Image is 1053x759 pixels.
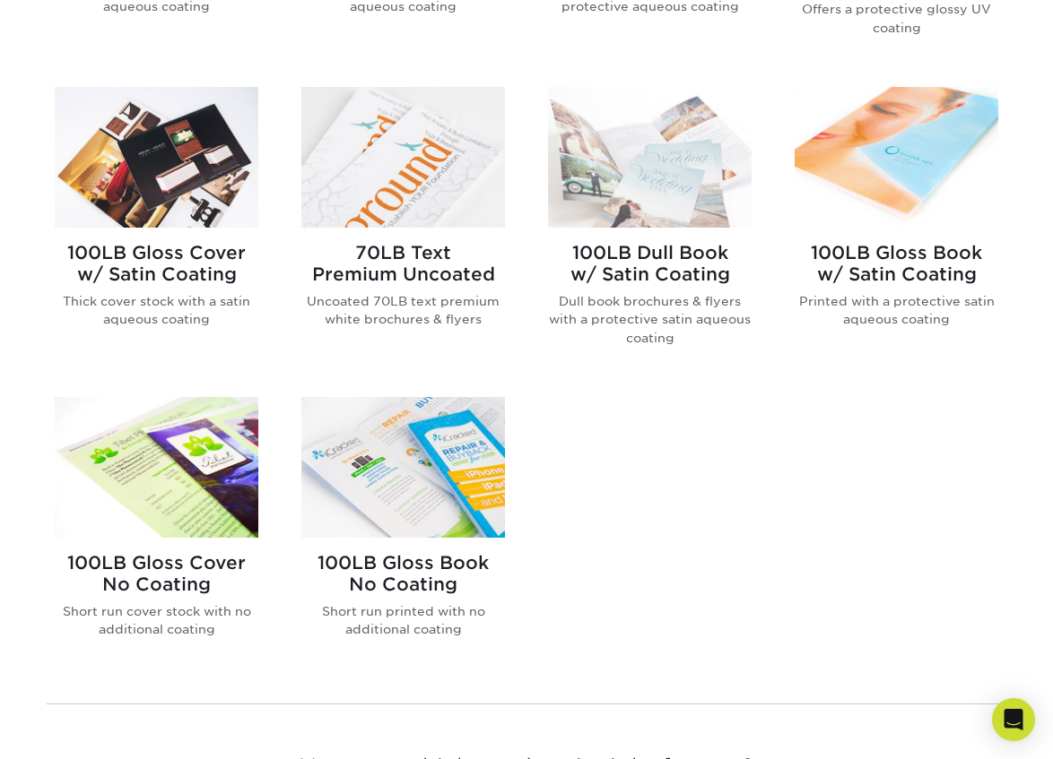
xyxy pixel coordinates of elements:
a: 100LB Gloss Book<br/>w/ Satin Coating Brochures & Flyers 100LB Gloss Bookw/ Satin Coating Printed... [795,87,998,375]
img: 100LB Gloss Book<br/>No Coating Brochures & Flyers [301,397,505,538]
p: Printed with a protective satin aqueous coating [795,292,998,329]
p: Short run cover stock with no additional coating [55,602,258,639]
a: 70LB Text<br/>Premium Uncoated Brochures & Flyers 70LB TextPremium Uncoated Uncoated 70LB text pr... [301,87,505,375]
p: Dull book brochures & flyers with a protective satin aqueous coating [548,292,752,347]
a: 100LB Gloss Cover<br/>No Coating Brochures & Flyers 100LB Gloss CoverNo Coating Short run cover s... [55,397,258,668]
img: 100LB Dull Book<br/>w/ Satin Coating Brochures & Flyers [548,87,752,228]
h2: 100LB Gloss Book No Coating [301,552,505,595]
h2: 100LB Gloss Cover No Coating [55,552,258,595]
h2: 100LB Gloss Cover w/ Satin Coating [55,242,258,285]
img: 70LB Text<br/>Premium Uncoated Brochures & Flyers [301,87,505,228]
div: Open Intercom Messenger [992,698,1035,741]
img: 100LB Gloss Cover<br/>No Coating Brochures & Flyers [55,397,258,538]
a: 100LB Gloss Cover<br/>w/ Satin Coating Brochures & Flyers 100LB Gloss Coverw/ Satin Coating Thick... [55,87,258,375]
a: 100LB Gloss Book<br/>No Coating Brochures & Flyers 100LB Gloss BookNo Coating Short run printed w... [301,397,505,668]
h2: 100LB Dull Book w/ Satin Coating [548,242,752,285]
p: Uncoated 70LB text premium white brochures & flyers [301,292,505,329]
img: 100LB Gloss Book<br/>w/ Satin Coating Brochures & Flyers [795,87,998,228]
h2: 70LB Text Premium Uncoated [301,242,505,285]
img: 100LB Gloss Cover<br/>w/ Satin Coating Brochures & Flyers [55,87,258,228]
p: Thick cover stock with a satin aqueous coating [55,292,258,329]
p: Short run printed with no additional coating [301,602,505,639]
a: 100LB Dull Book<br/>w/ Satin Coating Brochures & Flyers 100LB Dull Bookw/ Satin Coating Dull book... [548,87,752,375]
h2: 100LB Gloss Book w/ Satin Coating [795,242,998,285]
